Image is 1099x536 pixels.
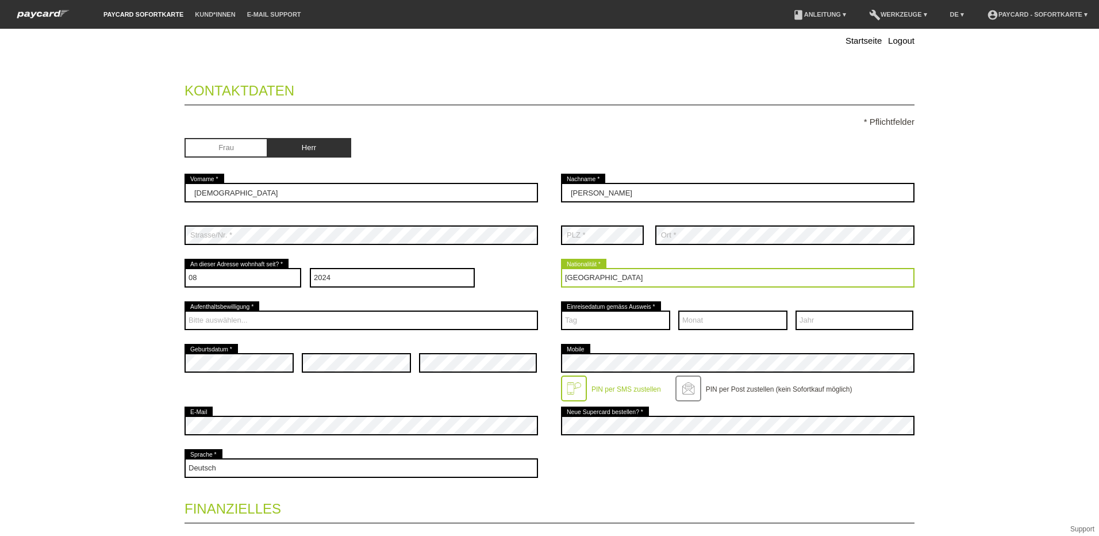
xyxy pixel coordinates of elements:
[706,385,852,393] label: PIN per Post zustellen (kein Sofortkauf möglich)
[987,9,998,21] i: account_circle
[98,11,189,18] a: paycard Sofortkarte
[787,11,852,18] a: bookAnleitung ▾
[11,8,75,20] img: paycard Sofortkarte
[591,385,661,393] label: PIN per SMS zustellen
[11,13,75,22] a: paycard Sofortkarte
[846,36,882,45] a: Startseite
[185,117,914,127] p: * Pflichtfelder
[1070,525,1094,533] a: Support
[185,489,914,523] legend: Finanzielles
[981,11,1093,18] a: account_circlepaycard - Sofortkarte ▾
[189,11,241,18] a: Kund*innen
[863,11,933,18] a: buildWerkzeuge ▾
[944,11,970,18] a: DE ▾
[185,71,914,105] legend: Kontaktdaten
[241,11,307,18] a: E-Mail Support
[793,9,804,21] i: book
[869,9,881,21] i: build
[888,36,914,45] a: Logout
